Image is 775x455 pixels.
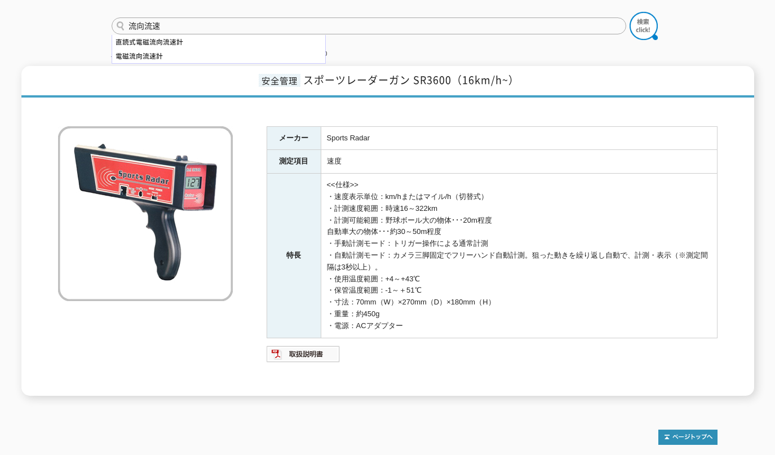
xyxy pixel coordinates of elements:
[112,17,626,34] input: 商品名、型式、NETIS番号を入力してください
[58,126,233,301] img: スポーツレーダーガン SR3600
[267,150,321,174] th: 測定項目
[112,49,325,63] div: 電磁流向流速計
[321,150,717,174] td: 速度
[267,352,340,361] a: 取扱説明書
[321,174,717,338] td: <<仕様>> ・速度表示単位：km/hまたはマイル/h（切替式） ・計測速度範囲：時速16～322km ・計測可能範囲：野球ボール大の物体･･･20m程度 自動車大の物体･･･約30～50m程度...
[267,126,321,150] th: メーカー
[267,174,321,338] th: 特長
[630,12,658,40] img: btn_search.png
[321,126,717,150] td: Sports Radar
[267,345,340,363] img: 取扱説明書
[658,430,718,445] img: トップページへ
[112,35,325,49] div: 直読式電磁流向流速計
[303,72,519,87] span: スポーツレーダーガン SR3600（16km/h~）
[259,74,300,87] span: 安全管理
